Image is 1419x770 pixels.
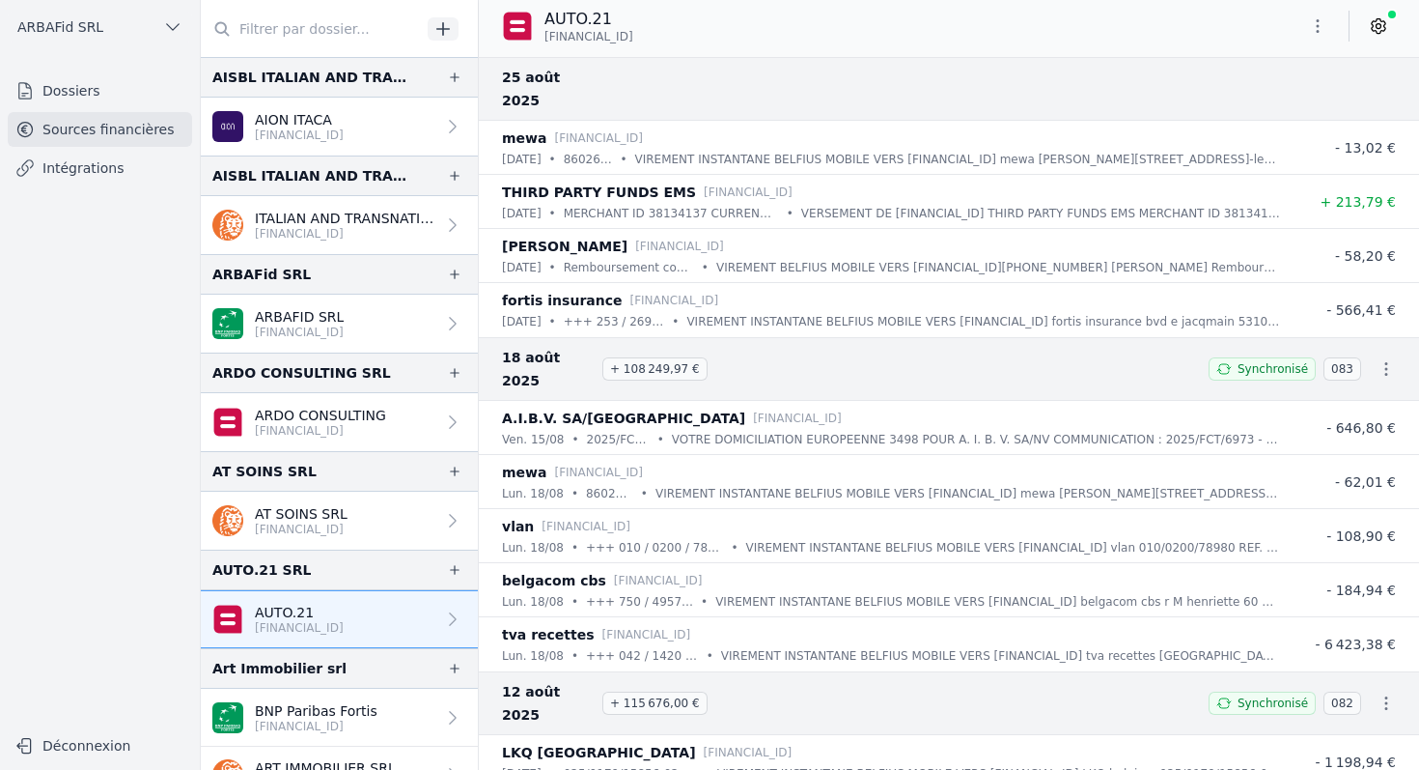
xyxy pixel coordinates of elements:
[502,484,564,503] p: lun. 18/08
[745,538,1280,557] p: VIREMENT INSTANTANE BELFIUS MOBILE VERS [FINANCIAL_ID] vlan 010/0200/78980 REF. : 090548928I163 V...
[586,592,693,612] p: +++ 750 / 4957 / 34729 +++
[1323,692,1361,715] span: 082
[212,210,243,241] img: ing.png
[1326,302,1396,318] span: - 566,41 €
[255,209,435,228] p: ITALIAN AND TRANSNATIONAL ASSOCIATION FOR COMMUNITIES ABROAD AISBL
[707,646,713,666] div: •
[502,181,696,204] p: THIRD PARTY FUNDS EMS
[502,235,627,258] p: [PERSON_NAME]
[602,625,691,644] p: [FINANCIAL_ID]
[201,98,478,156] a: AION ITACA [FINANCIAL_ID]
[201,12,421,46] input: Filtrer par dossier...
[1326,420,1396,436] span: - 646,80 €
[1323,357,1361,381] span: 083
[586,538,723,557] p: +++ 010 / 0200 / 78980 +++
[255,504,348,524] p: AT SOINS SRL
[542,517,630,536] p: [FINANCIAL_ID]
[502,646,564,666] p: lun. 18/08
[8,73,192,108] a: Dossiers
[602,357,708,381] span: + 108 249,97 €
[544,29,633,44] span: [FINANCIAL_ID]
[212,505,243,536] img: ing.png
[586,484,633,503] p: 8602678506
[586,646,699,666] p: +++ 042 / 1420 / 35976 +++
[502,623,595,646] p: tva recettes
[255,307,344,327] p: ARBAFID SRL
[255,128,344,143] p: [FINANCIAL_ID]
[8,730,192,761] button: Déconnexion
[1335,474,1396,490] span: - 62,01 €
[715,592,1280,612] p: VIREMENT INSTANTANE BELFIUS MOBILE VERS [FINANCIAL_ID] belgacom cbs r M henriette 60 5000namur BE...
[787,204,793,223] div: •
[255,620,344,636] p: [FINANCIAL_ID]
[502,204,542,223] p: [DATE]
[641,484,648,503] div: •
[544,8,633,31] p: AUTO.21
[1320,194,1396,210] span: + 213,79 €
[255,719,377,734] p: [FINANCIAL_ID]
[702,258,709,277] div: •
[502,592,564,612] p: lun. 18/08
[614,571,703,590] p: [FINANCIAL_ID]
[8,151,192,185] a: Intégrations
[1335,248,1396,264] span: - 58,20 €
[571,484,578,503] div: •
[255,423,386,439] p: [FINANCIAL_ID]
[255,325,344,340] p: [FINANCIAL_ID]
[255,110,344,129] p: AION ITACA
[630,291,719,310] p: [FINANCIAL_ID]
[255,701,377,721] p: BNP Paribas Fortis
[212,164,416,187] div: AISBL ITALIAN AND TRANSNATIONAL ASSOCIATION FOR COMMUNITIES ABROAD
[502,741,696,764] p: LKQ [GEOGRAPHIC_DATA]
[753,409,842,428] p: [FINANCIAL_ID]
[721,646,1280,666] p: VIREMENT INSTANTANE BELFIUS MOBILE VERS [FINANCIAL_ID] tva recettes [GEOGRAPHIC_DATA] BE 042/1420...
[201,196,478,254] a: ITALIAN AND TRANSNATIONAL ASSOCIATION FOR COMMUNITIES ABROAD AISBL [FINANCIAL_ID]
[549,258,556,277] div: •
[212,361,391,385] div: ARDO CONSULTING SRL
[672,312,679,331] div: •
[571,592,578,612] div: •
[212,657,347,680] div: Art Immobilier srl
[212,308,243,339] img: BNP_BE_BUSINESS_GEBABEBB.png
[564,258,694,277] p: Remboursement controle technique
[502,66,595,112] span: 25 août 2025
[17,17,103,37] span: ARBAFid SRL
[704,183,793,202] p: [FINANCIAL_ID]
[212,407,243,438] img: belfius.png
[212,263,311,286] div: ARBAFid SRL
[716,258,1280,277] p: VIREMENT BELFIUS MOBILE VERS [FINANCIAL_ID][PHONE_NUMBER] [PERSON_NAME] Remboursement controle te...
[201,689,478,747] a: BNP Paribas Fortis [FINANCIAL_ID]
[635,237,724,256] p: [FINANCIAL_ID]
[502,407,745,430] p: A.I.B.V. SA/[GEOGRAPHIC_DATA]
[502,289,623,312] p: fortis insurance
[201,590,478,648] a: AUTO.21 [FINANCIAL_ID]
[255,406,386,425] p: ARDO CONSULTING
[212,604,243,635] img: belfius.png
[686,312,1280,331] p: VIREMENT INSTANTANE BELFIUS MOBILE VERS [FINANCIAL_ID] fortis insurance bvd e jacqmain 531000 [GE...
[502,430,564,449] p: ven. 15/08
[549,312,556,331] div: •
[502,569,606,592] p: belgacom cbs
[502,680,595,727] span: 12 août 2025
[801,204,1280,223] p: VERSEMENT DE [FINANCIAL_ID] THIRD PARTY FUNDS EMS MERCHANT ID 38134137 CURRENCY EUR; POSTING DD 1...
[704,743,793,762] p: [FINANCIAL_ID]
[502,461,546,484] p: mewa
[201,295,478,353] a: ARBAFID SRL [FINANCIAL_ID]
[212,702,243,733] img: BNP_BE_BUSINESS_GEBABEBB.png
[554,463,643,482] p: [FINANCIAL_ID]
[554,128,643,148] p: [FINANCIAL_ID]
[212,66,416,89] div: AISBL ITALIAN AND TRANSNATIONAL ASSOCIATION FOR COMMUNITIES ABROAD
[255,522,348,537] p: [FINANCIAL_ID]
[502,127,546,150] p: mewa
[1315,637,1396,652] span: - 6 423,38 €
[502,11,533,42] img: belfius.png
[602,692,708,715] span: + 115 676,00 €
[212,460,317,483] div: AT SOINS SRL
[564,312,665,331] p: +++ 253 / 2691 / 74012 +++
[201,492,478,550] a: AT SOINS SRL [FINANCIAL_ID]
[620,150,626,169] div: •
[571,430,578,449] div: •
[731,538,737,557] div: •
[701,592,708,612] div: •
[634,150,1280,169] p: VIREMENT INSTANTANE BELFIUS MOBILE VERS [FINANCIAL_ID] mewa [PERSON_NAME][STREET_ADDRESS]-lez-bin...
